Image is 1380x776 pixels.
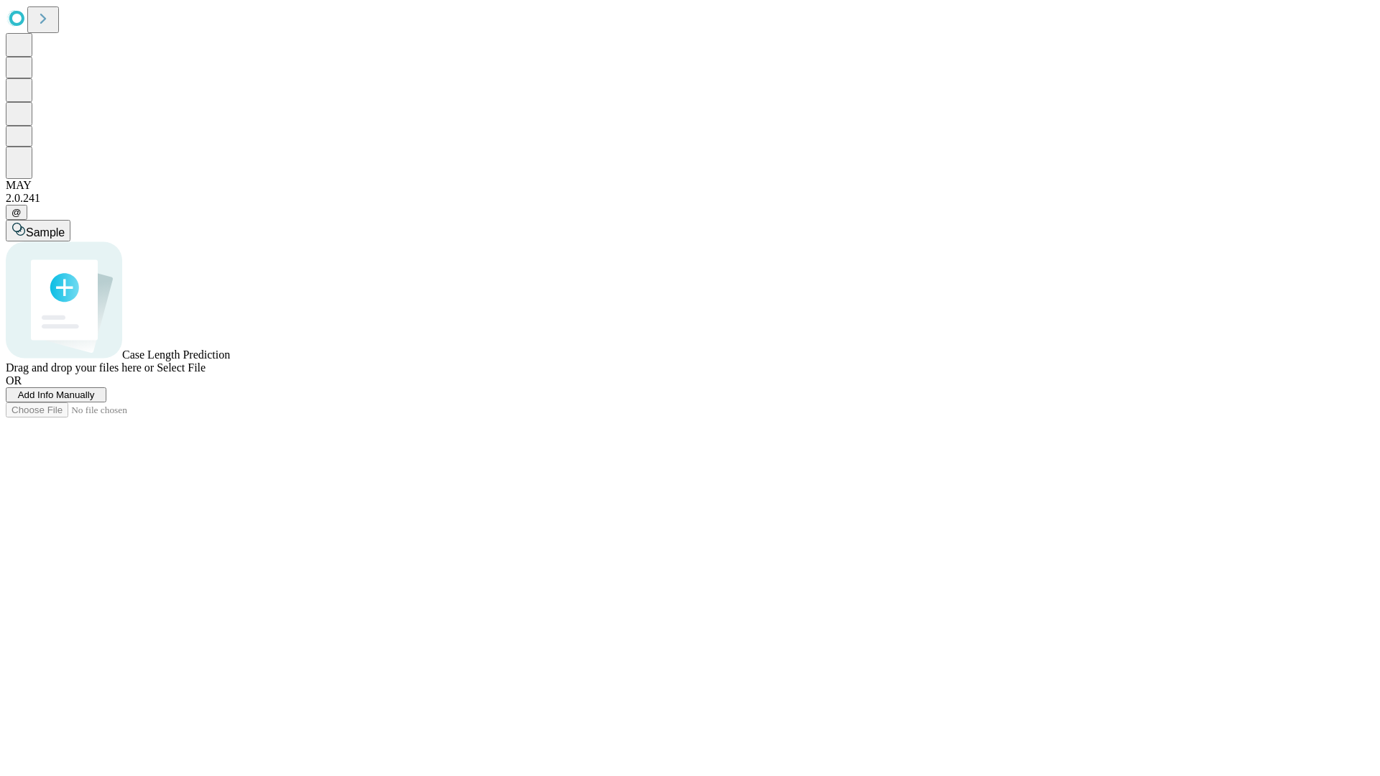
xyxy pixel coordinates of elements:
span: Drag and drop your files here or [6,361,154,374]
span: OR [6,374,22,387]
span: @ [11,207,22,218]
span: Sample [26,226,65,239]
div: MAY [6,179,1374,192]
div: 2.0.241 [6,192,1374,205]
button: Sample [6,220,70,241]
span: Case Length Prediction [122,348,230,361]
button: @ [6,205,27,220]
span: Add Info Manually [18,389,95,400]
span: Select File [157,361,206,374]
button: Add Info Manually [6,387,106,402]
